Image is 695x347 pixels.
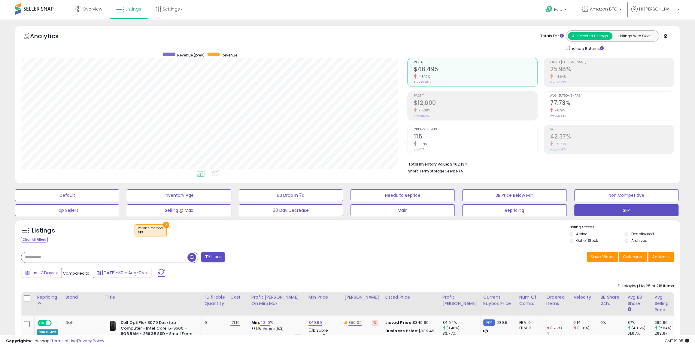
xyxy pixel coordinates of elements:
[618,283,674,289] div: Displaying 1 to 25 of 218 items
[204,294,225,307] div: Fulfillable Quantity
[654,294,676,313] div: Avg Selling Price
[249,292,306,315] th: The percentage added to the cost of goods (COGS) that forms the calculator for Min & Max prices.
[568,32,612,40] button: All Selected Listings
[631,231,654,236] label: Deactivated
[561,45,611,52] div: Include Returns
[260,320,270,326] a: 43.10
[654,331,679,336] div: 293.97
[417,108,431,113] small: -17.38%
[417,75,430,79] small: -13.10%
[600,320,620,325] div: 0%
[553,142,566,146] small: -5.78%
[665,338,689,344] span: 2025-08-13 19:05 GMT
[93,268,151,278] button: [DATE]-30 - Aug-05
[574,204,678,216] button: SFP
[576,231,587,236] label: Active
[553,75,566,79] small: -4.94%
[550,114,566,118] small: Prev: 78.44%
[631,326,645,330] small: (41.07%)
[577,326,590,330] small: (-86%)
[37,294,60,300] div: Repricing
[126,6,141,12] span: Listings
[600,294,622,307] div: BB Share 24h.
[414,114,430,118] small: Prev: $15,250
[385,328,418,334] b: Business Price:
[587,252,618,262] button: Save View
[550,81,566,84] small: Prev: 27.33%
[612,32,657,40] button: Listings With Cost
[483,319,495,326] small: FBM
[483,294,514,307] div: Current Buybox Price
[251,320,301,331] div: %
[550,66,674,74] h2: 25.98%
[83,6,102,12] span: Overview
[545,5,553,13] i: Get Help
[550,326,562,330] small: (-75%)
[251,320,260,325] b: Min:
[576,238,598,243] label: Out of Stock
[550,148,566,151] small: Prev: 44.97%
[78,338,104,344] a: Privacy Policy
[138,230,163,235] div: SFP
[351,189,455,201] button: Needs to Reprice
[204,320,223,325] div: 9
[251,334,301,345] div: %
[31,270,54,276] span: Last 7 Days
[348,320,362,326] a: 350.02
[546,320,571,325] div: 1
[351,204,455,216] button: Main
[65,294,101,300] div: Brand
[239,189,343,201] button: BB Drop in 7d
[639,6,675,12] span: Hi [PERSON_NAME]
[21,237,48,242] div: Clear All Filters
[38,321,46,326] span: ON
[573,320,598,325] div: 0.14
[65,320,99,325] div: Dell
[15,204,119,216] button: Top Sellers
[127,204,231,216] button: Selling @ Max
[573,294,595,300] div: Velocity
[177,53,205,58] span: Revenue (prev)
[230,320,240,326] a: 171.16
[623,254,642,260] span: Columns
[414,99,537,108] h2: $12,600
[163,222,169,228] button: ×
[344,294,380,300] div: [PERSON_NAME]
[414,66,537,74] h2: $48,495
[658,326,672,330] small: (2.04%)
[408,162,449,167] b: Total Inventory Value:
[574,189,678,201] button: Non Competitive
[654,320,679,325] div: 299.96
[201,252,225,262] button: Filters
[540,33,564,39] div: Totals For
[414,94,537,98] span: Profit
[408,169,455,174] b: Short Term Storage Fees:
[6,338,104,344] div: seller snap | |
[230,294,246,300] div: Cost
[414,148,424,151] small: Prev: 117
[251,294,303,307] div: Profit [PERSON_NAME] on Min/Max
[120,320,193,344] b: Dell OptiPlex 3070 Desktop Computer - Intel Core i5-9500 - 8GB RAM - 256GB SSD - Small Form Factor
[15,189,119,201] button: Default
[385,328,435,334] div: $339.49
[569,224,680,230] p: Listing States:
[385,320,435,325] div: $349.99
[519,320,539,325] div: FBA: 0
[6,338,28,344] strong: Copyright
[550,61,674,64] span: Profit [PERSON_NAME]
[417,142,427,146] small: -1.71%
[37,329,58,335] div: Win BuyBox
[550,133,674,141] h2: 42.37%
[30,32,70,42] h5: Analytics
[546,331,571,336] div: 4
[519,294,541,307] div: Num of Comp.
[627,294,649,307] div: Avg BB Share
[308,294,339,300] div: Min Price
[519,325,539,331] div: FBM: 3
[308,327,337,344] div: Disable auto adjust min
[627,320,652,325] div: 87%
[414,128,537,131] span: Ordered Items
[442,294,478,307] div: Profit [PERSON_NAME]
[648,252,674,262] button: Actions
[414,81,431,84] small: Prev: $55,807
